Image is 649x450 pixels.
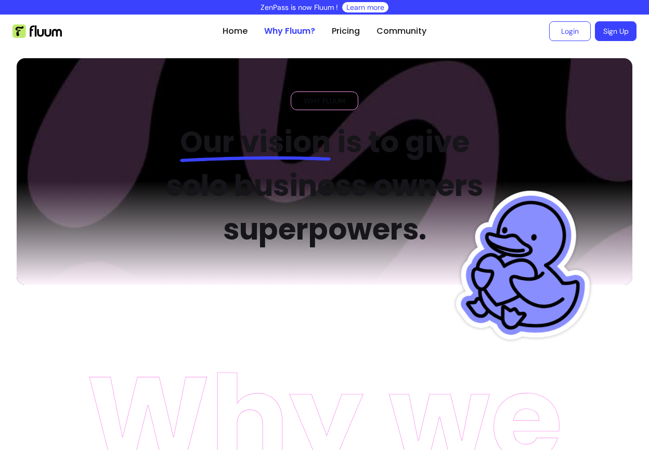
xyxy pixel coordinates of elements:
[261,2,338,12] p: ZenPass is now Fluum !
[377,25,426,37] a: Community
[12,24,62,38] img: Fluum Logo
[447,165,611,369] img: Fluum Duck sticker
[300,96,349,106] span: WHY FLUUM
[346,2,384,12] a: Learn more
[180,122,331,163] span: Our vision
[264,25,315,37] a: Why Fluum?
[223,25,248,37] a: Home
[332,25,360,37] a: Pricing
[595,21,637,41] a: Sign Up
[149,121,501,252] h2: is to give solo business owners superpowers.
[549,21,591,41] a: Login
